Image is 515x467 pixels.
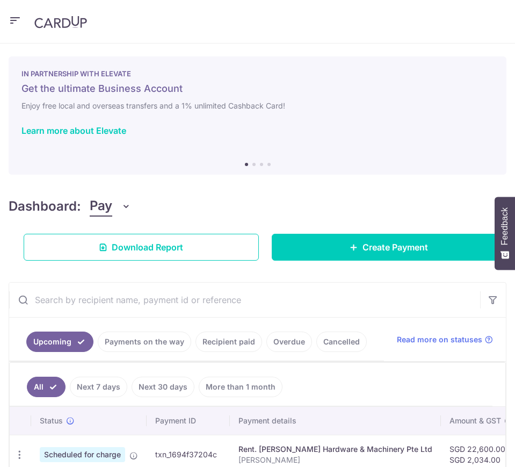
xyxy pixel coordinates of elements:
[272,234,507,261] a: Create Payment
[21,99,494,112] h6: Enjoy free local and overseas transfers and a 1% unlimited Cashback Card!
[21,82,494,95] h5: Get the ultimate Business Account
[24,234,259,261] a: Download Report
[316,332,367,352] a: Cancelled
[397,334,482,345] span: Read more on statuses
[40,415,63,426] span: Status
[9,283,480,317] input: Search by recipient name, payment id or reference
[495,197,515,270] button: Feedback - Show survey
[9,197,81,216] h4: Dashboard:
[40,447,125,462] span: Scheduled for charge
[70,377,127,397] a: Next 7 days
[500,207,510,245] span: Feedback
[132,377,194,397] a: Next 30 days
[27,377,66,397] a: All
[112,241,183,254] span: Download Report
[26,332,93,352] a: Upcoming
[397,334,493,345] a: Read more on statuses
[34,16,87,28] img: CardUp
[230,407,441,435] th: Payment details
[449,415,501,426] span: Amount & GST
[238,455,432,465] p: [PERSON_NAME]
[90,196,112,217] span: Pay
[238,444,432,455] div: Rent. [PERSON_NAME] Hardware & Machinery Pte Ltd
[21,69,494,78] p: IN PARTNERSHIP WITH ELEVATE
[195,332,262,352] a: Recipient paid
[266,332,312,352] a: Overdue
[90,196,131,217] button: Pay
[147,407,230,435] th: Payment ID
[98,332,191,352] a: Payments on the way
[21,125,126,136] a: Learn more about Elevate
[362,241,428,254] span: Create Payment
[199,377,282,397] a: More than 1 month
